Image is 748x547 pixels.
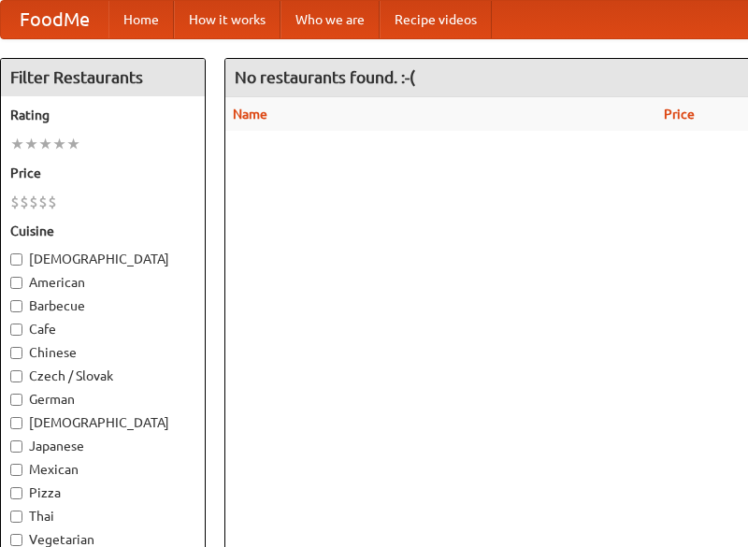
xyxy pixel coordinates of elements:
label: Thai [10,507,195,525]
h5: Price [10,164,195,182]
input: [DEMOGRAPHIC_DATA] [10,253,22,266]
li: ★ [52,134,66,154]
label: Mexican [10,460,195,479]
label: Cafe [10,320,195,338]
a: FoodMe [1,1,108,38]
li: ★ [66,134,80,154]
input: Japanese [10,440,22,453]
label: Japanese [10,437,195,455]
li: $ [20,192,29,212]
label: Chinese [10,343,195,362]
label: Czech / Slovak [10,367,195,385]
input: Mexican [10,464,22,476]
a: Who we are [280,1,380,38]
li: $ [29,192,38,212]
li: ★ [10,134,24,154]
ng-pluralize: No restaurants found. :-( [235,68,415,86]
input: German [10,394,22,406]
input: Barbecue [10,300,22,312]
input: [DEMOGRAPHIC_DATA] [10,417,22,429]
li: $ [10,192,20,212]
input: American [10,277,22,289]
input: Thai [10,511,22,523]
input: Pizza [10,487,22,499]
h5: Cuisine [10,222,195,240]
li: $ [38,192,48,212]
a: Home [108,1,174,38]
input: Vegetarian [10,534,22,546]
input: Czech / Slovak [10,370,22,382]
label: German [10,390,195,409]
a: Price [664,107,695,122]
li: ★ [38,134,52,154]
label: Barbecue [10,296,195,315]
li: $ [48,192,57,212]
label: [DEMOGRAPHIC_DATA] [10,250,195,268]
a: Name [233,107,267,122]
h5: Rating [10,106,195,124]
label: [DEMOGRAPHIC_DATA] [10,413,195,432]
h4: Filter Restaurants [1,59,205,96]
label: American [10,273,195,292]
label: Pizza [10,483,195,502]
li: ★ [24,134,38,154]
input: Chinese [10,347,22,359]
input: Cafe [10,324,22,336]
a: Recipe videos [380,1,492,38]
a: How it works [174,1,280,38]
